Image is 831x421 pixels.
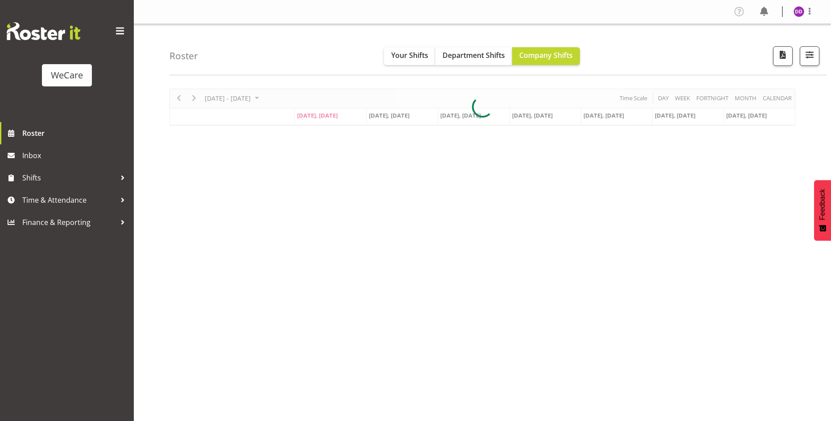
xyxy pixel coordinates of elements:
span: Your Shifts [391,50,428,60]
span: Department Shifts [442,50,505,60]
h4: Roster [170,51,198,61]
button: Feedback - Show survey [814,180,831,241]
span: Roster [22,127,129,140]
button: Download a PDF of the roster according to the set date range. [773,46,793,66]
div: WeCare [51,69,83,82]
button: Your Shifts [384,47,435,65]
span: Shifts [22,171,116,184]
span: Company Shifts [519,50,573,60]
button: Department Shifts [435,47,512,65]
button: Filter Shifts [800,46,819,66]
img: demi-dumitrean10946.jpg [794,6,804,17]
button: Company Shifts [512,47,580,65]
span: Inbox [22,149,129,162]
span: Finance & Reporting [22,216,116,229]
span: Feedback [819,189,827,220]
img: Rosterit website logo [7,22,80,40]
span: Time & Attendance [22,193,116,207]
